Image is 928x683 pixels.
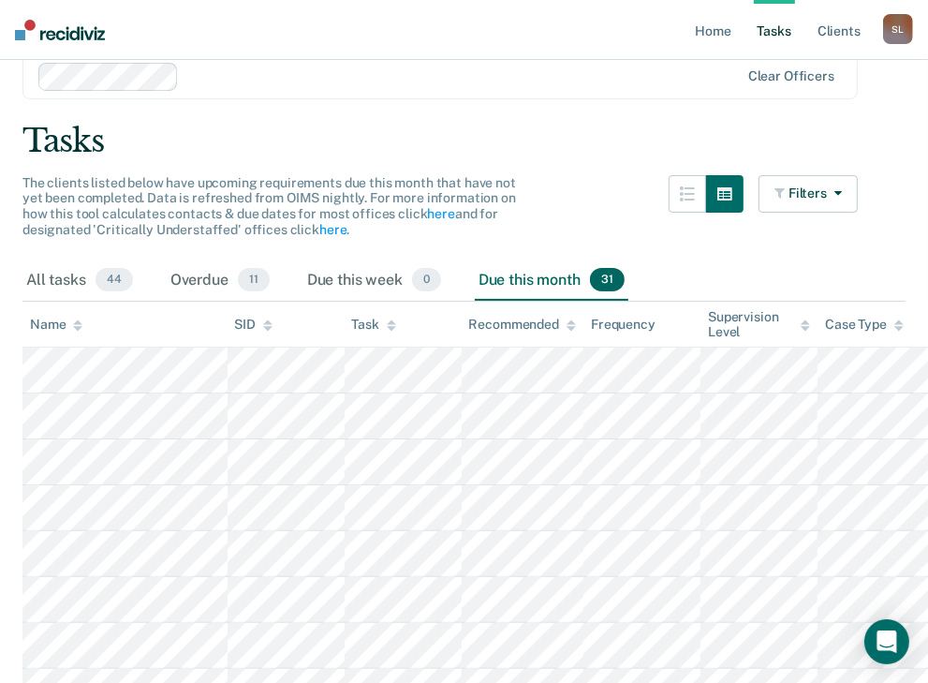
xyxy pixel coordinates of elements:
[412,268,441,292] span: 0
[591,317,655,333] div: Frequency
[825,317,904,333] div: Case Type
[319,222,346,237] a: here
[590,268,625,292] span: 31
[22,260,137,302] div: All tasks44
[30,317,82,333] div: Name
[238,268,270,292] span: 11
[759,175,858,213] button: Filters
[883,14,913,44] button: SL
[235,317,273,333] div: SID
[864,619,909,664] div: Open Intercom Messenger
[748,68,834,84] div: Clear officers
[708,309,810,341] div: Supervision Level
[352,317,396,333] div: Task
[883,14,913,44] div: S L
[22,175,516,237] span: The clients listed below have upcoming requirements due this month that have not yet been complet...
[427,206,454,221] a: here
[167,260,273,302] div: Overdue11
[469,317,576,333] div: Recommended
[303,260,445,302] div: Due this week0
[22,122,906,160] div: Tasks
[15,20,105,40] img: Recidiviz
[475,260,628,302] div: Due this month31
[96,268,133,292] span: 44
